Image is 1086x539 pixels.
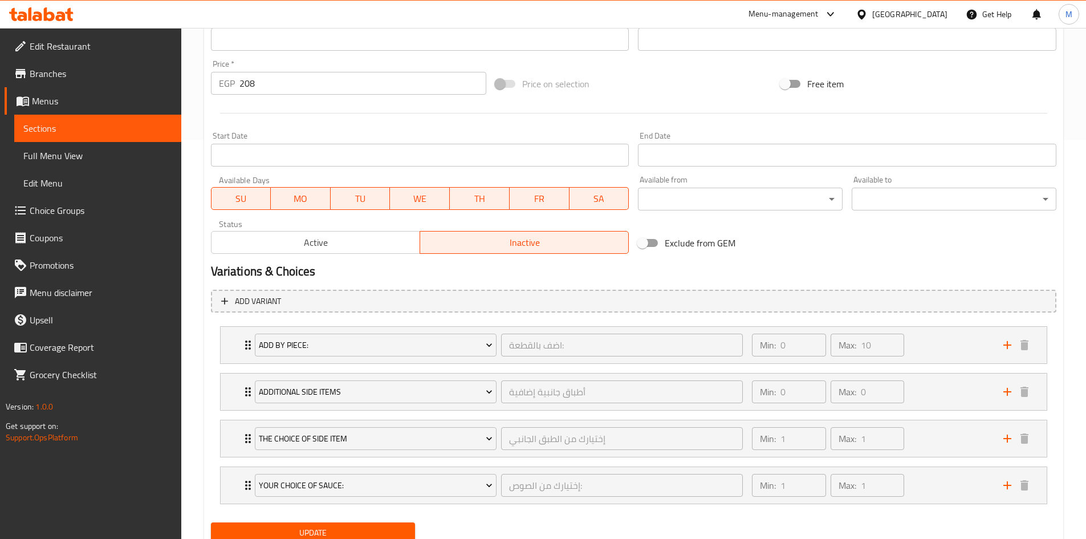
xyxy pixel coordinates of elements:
p: Min: [760,432,776,445]
button: SA [570,187,629,210]
span: SA [574,191,625,207]
button: delete [1016,477,1033,494]
div: ​ [852,188,1056,210]
span: MO [275,191,326,207]
a: Edit Menu [14,169,181,197]
a: Sections [14,115,181,142]
button: Inactive [420,231,629,254]
span: Full Menu View [23,149,172,163]
span: SU [216,191,267,207]
li: Expand [211,322,1056,368]
a: Menus [5,87,181,115]
button: delete [1016,383,1033,400]
button: delete [1016,430,1033,447]
p: Min: [760,338,776,352]
button: Add By Piece: [255,334,497,356]
span: Exclude from GEM [665,236,735,250]
span: Promotions [30,258,172,272]
span: M [1065,8,1072,21]
button: add [999,383,1016,400]
a: Upsell [5,306,181,334]
p: Max: [839,479,856,492]
span: Get support on: [6,419,58,433]
div: Menu-management [749,7,819,21]
a: Edit Restaurant [5,33,181,60]
span: Coupons [30,231,172,245]
span: 1.0.0 [35,399,53,414]
div: Expand [221,420,1047,457]
p: EGP [219,76,235,90]
div: Expand [221,374,1047,410]
a: Branches [5,60,181,87]
span: The Choice Of Side Item [259,432,493,446]
span: Your Choice Of Sauce: [259,479,493,493]
span: Choice Groups [30,204,172,217]
input: Please enter price [239,72,487,95]
span: TH [454,191,505,207]
p: Max: [839,338,856,352]
p: Max: [839,432,856,445]
span: Grocery Checklist [30,368,172,382]
button: FR [510,187,570,210]
div: ​ [638,188,843,210]
button: delete [1016,337,1033,354]
p: Min: [760,385,776,399]
span: Sections [23,121,172,135]
span: Add variant [235,294,281,309]
button: add [999,430,1016,447]
input: Please enter product sku [638,28,1056,51]
a: Promotions [5,252,181,279]
span: Menus [32,94,172,108]
button: Your Choice Of Sauce: [255,474,497,497]
span: Price on selection [522,77,589,91]
li: Expand [211,462,1056,509]
a: Grocery Checklist [5,361,181,388]
span: Edit Restaurant [30,39,172,53]
button: add [999,337,1016,354]
p: Max: [839,385,856,399]
span: FR [514,191,565,207]
button: Active [211,231,420,254]
button: SU [211,187,271,210]
li: Expand [211,368,1056,415]
span: Edit Menu [23,176,172,190]
span: Coverage Report [30,341,172,354]
li: Expand [211,415,1056,462]
button: Additional Side Items [255,380,497,403]
span: Additional Side Items [259,385,493,399]
button: TU [331,187,391,210]
a: Full Menu View [14,142,181,169]
a: Coupons [5,224,181,252]
button: WE [390,187,450,210]
span: Inactive [425,234,624,251]
p: Min: [760,479,776,492]
span: Free item [807,77,844,91]
button: MO [271,187,331,210]
div: Expand [221,467,1047,504]
span: Menu disclaimer [30,286,172,299]
div: Expand [221,327,1047,363]
span: WE [394,191,445,207]
div: [GEOGRAPHIC_DATA] [872,8,947,21]
a: Choice Groups [5,197,181,224]
span: TU [335,191,386,207]
h2: Variations & Choices [211,263,1056,280]
span: Branches [30,67,172,80]
span: Add By Piece: [259,338,493,352]
a: Menu disclaimer [5,279,181,306]
button: add [999,477,1016,494]
button: The Choice Of Side Item [255,427,497,450]
span: Upsell [30,313,172,327]
button: Add variant [211,290,1056,313]
a: Support.OpsPlatform [6,430,78,445]
span: Version: [6,399,34,414]
input: Please enter product barcode [211,28,629,51]
span: Active [216,234,416,251]
button: TH [450,187,510,210]
a: Coverage Report [5,334,181,361]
